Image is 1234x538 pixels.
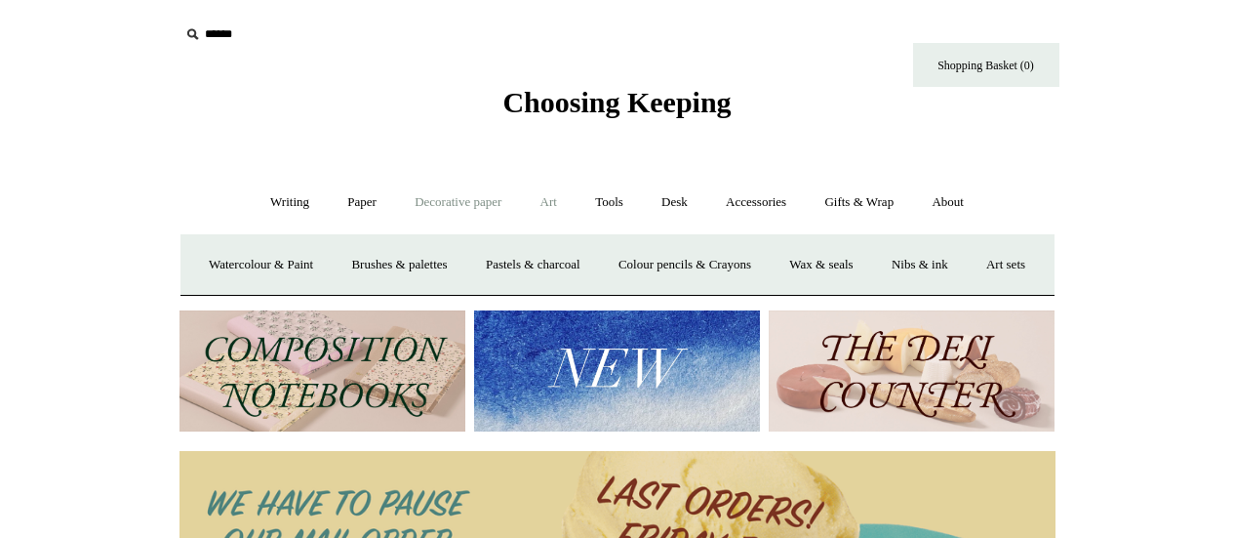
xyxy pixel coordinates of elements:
a: About [914,177,981,228]
img: 202302 Composition ledgers.jpg__PID:69722ee6-fa44-49dd-a067-31375e5d54ec [179,310,465,433]
a: Writing [253,177,327,228]
span: Choosing Keeping [502,86,731,118]
img: The Deli Counter [769,310,1055,433]
a: Wax & seals [772,239,870,291]
a: Desk [644,177,705,228]
a: Accessories [708,177,804,228]
a: Paper [330,177,394,228]
img: New.jpg__PID:f73bdf93-380a-4a35-bcfe-7823039498e1 [474,310,760,433]
a: Art sets [969,239,1043,291]
a: Decorative paper [397,177,519,228]
a: Tools [577,177,641,228]
a: Shopping Basket (0) [913,43,1059,87]
a: Brushes & palettes [334,239,464,291]
a: Watercolour & Paint [191,239,331,291]
a: Gifts & Wrap [807,177,911,228]
a: Colour pencils & Crayons [601,239,769,291]
a: Art [523,177,575,228]
a: Nibs & ink [874,239,966,291]
a: Pastels & charcoal [468,239,598,291]
a: Choosing Keeping [502,102,731,115]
